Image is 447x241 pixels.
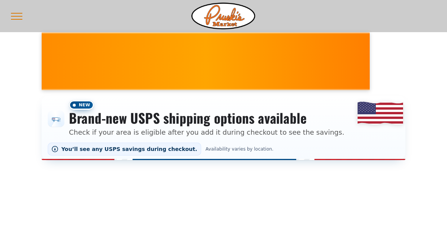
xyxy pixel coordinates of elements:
[7,6,27,26] button: menu
[42,96,405,160] div: Shipping options announcement
[61,146,197,152] span: You’ll see any USPS savings during checkout.
[69,110,344,126] h3: Brand-new USPS shipping options available
[204,146,275,152] span: Availability varies by location.
[69,127,344,137] p: Check if your area is eligible after you add it during checkout to see the savings.
[69,100,94,110] span: New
